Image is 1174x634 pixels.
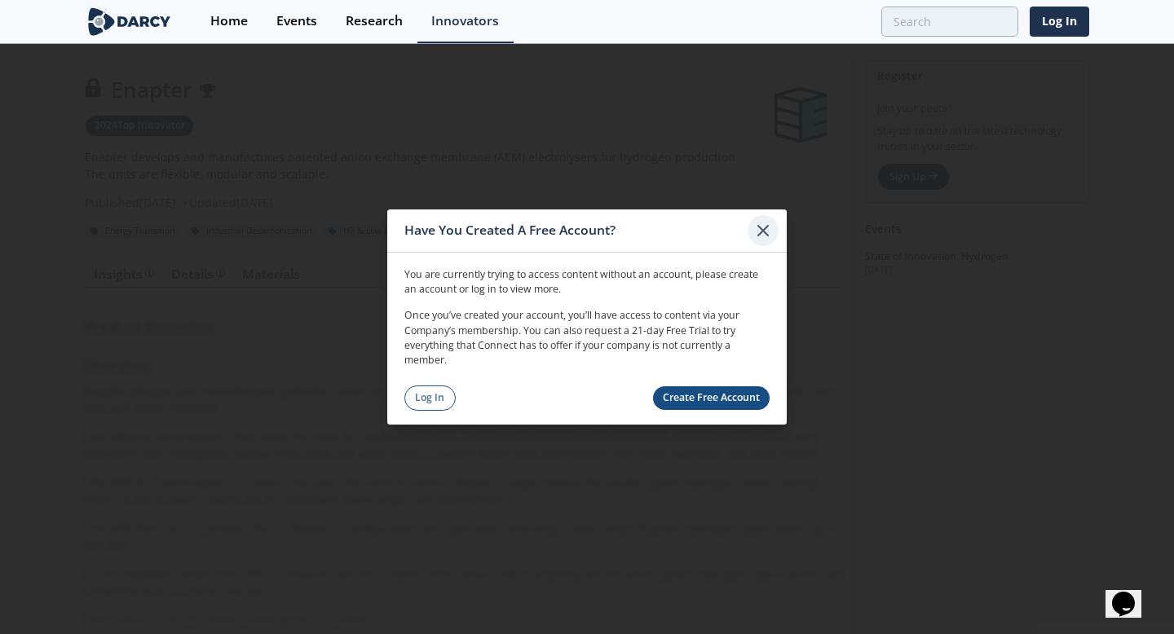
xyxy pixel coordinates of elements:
input: Advanced Search [881,7,1018,37]
div: Research [346,15,403,28]
a: Create Free Account [653,386,770,410]
div: Have You Created A Free Account? [404,215,748,246]
p: Once you’ve created your account, you’ll have access to content via your Company’s membership. Yo... [404,308,770,368]
a: Log In [404,385,456,411]
p: You are currently trying to access content without an account, please create an account or log in... [404,266,770,297]
div: Innovators [431,15,499,28]
iframe: chat widget [1106,569,1158,618]
img: logo-wide.svg [85,7,174,36]
div: Home [210,15,248,28]
a: Log In [1030,7,1089,37]
div: Events [276,15,317,28]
